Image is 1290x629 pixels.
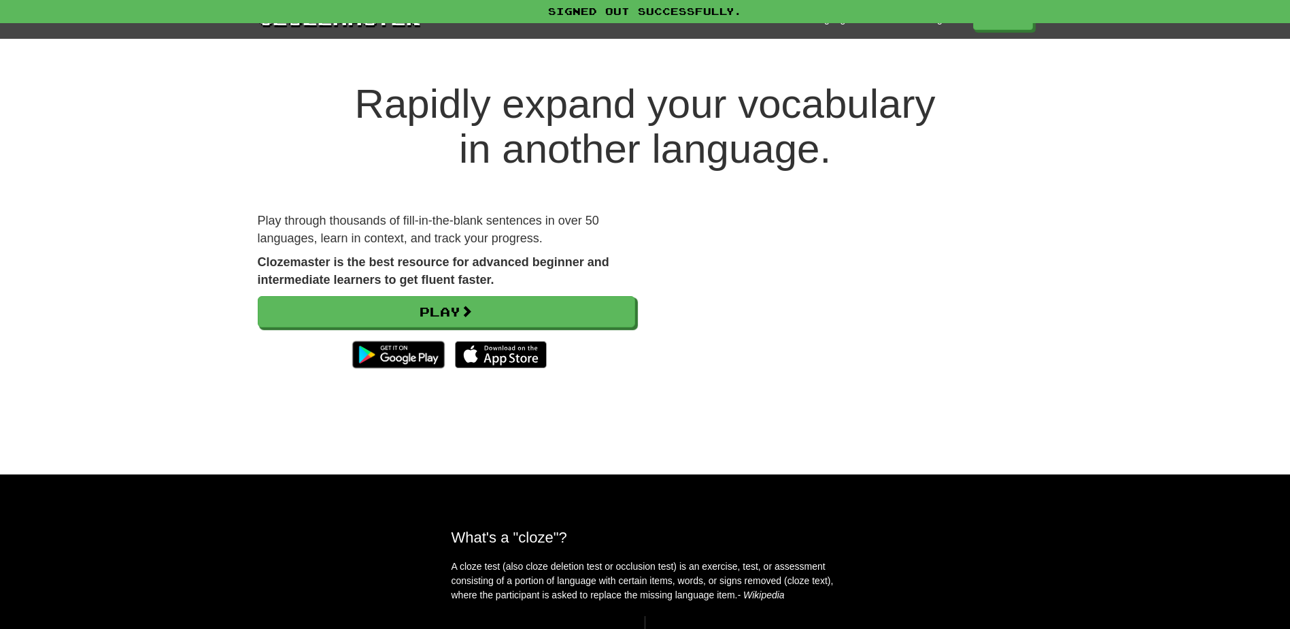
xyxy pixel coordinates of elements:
img: Download_on_the_App_Store_Badge_US-UK_135x40-25178aeef6eb6b83b96f5f2d004eda3bffbb37122de64afbaef7... [455,341,547,368]
a: Play [258,296,635,327]
p: A cloze test (also cloze deletion test or occlusion test) is an exercise, test, or assessment con... [452,560,839,602]
p: Play through thousands of fill-in-the-blank sentences in over 50 languages, learn in context, and... [258,212,635,247]
strong: Clozemaster is the best resource for advanced beginner and intermediate learners to get fluent fa... [258,255,609,287]
h2: What's a "cloze"? [452,529,839,546]
em: - Wikipedia [738,590,785,600]
img: Get it on Google Play [345,334,451,375]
